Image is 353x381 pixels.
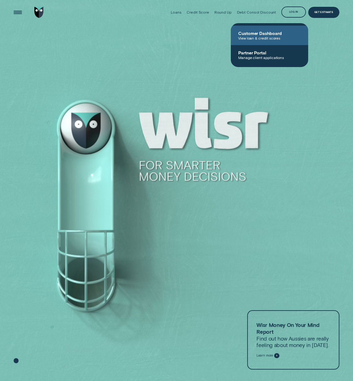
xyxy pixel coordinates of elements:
a: Customer DashboardView loan & credit scores [231,26,308,45]
button: Open Menu [12,7,23,18]
div: Credit Score [187,10,209,15]
button: Log in [281,6,306,18]
span: View loan & credit scores [238,36,301,40]
p: Find out how Aussies are really feeling about money in [DATE]. [256,322,330,349]
strong: Wisr Money On Your Mind Report [256,322,319,335]
div: Debt Consol Discount [237,10,276,15]
img: Wisr [34,7,44,18]
span: Manage client applications [238,55,301,60]
div: Round Up [214,10,232,15]
span: Customer Dashboard [238,31,301,36]
div: Loans [171,10,181,15]
a: Partner PortalManage client applications [231,45,308,65]
span: Learn more [256,353,273,358]
a: Get Estimate [308,7,339,18]
a: Wisr Money On Your Mind ReportFind out how Aussies are really feeling about money in [DATE].Learn... [247,310,339,369]
span: Partner Portal [238,50,301,55]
